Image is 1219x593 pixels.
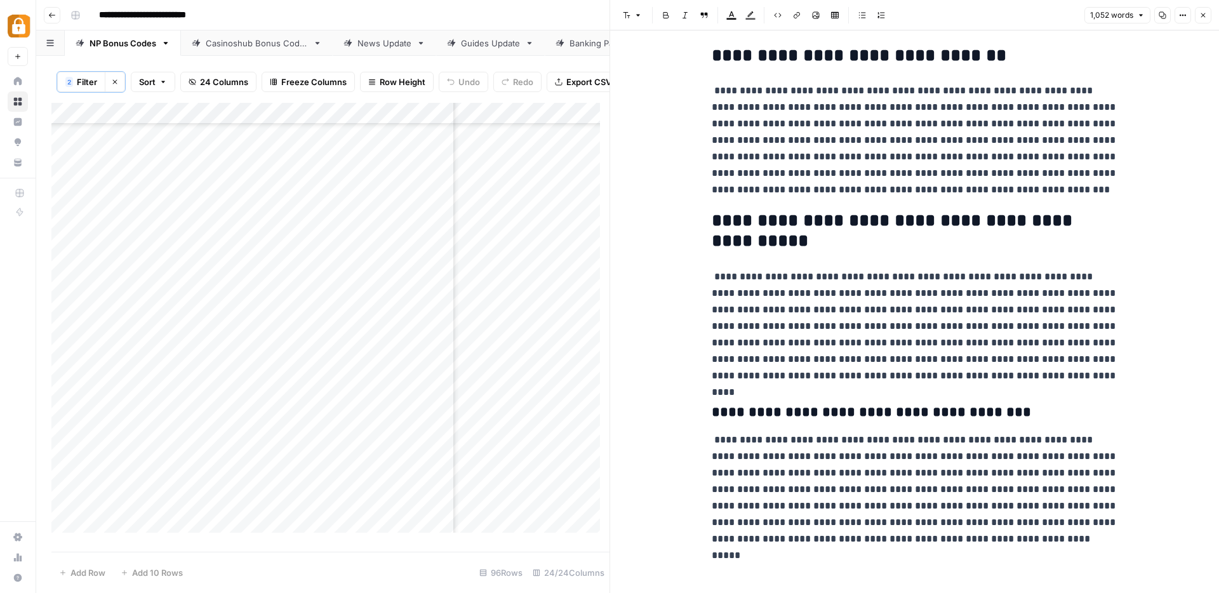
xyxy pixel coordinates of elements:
[139,76,156,88] span: Sort
[131,72,175,92] button: Sort
[513,76,533,88] span: Redo
[67,77,71,87] span: 2
[461,37,520,50] div: Guides Update
[1090,10,1133,21] span: 1,052 words
[8,112,28,132] a: Insights
[8,71,28,91] a: Home
[547,72,620,92] button: Export CSV
[8,15,30,37] img: Adzz Logo
[566,76,611,88] span: Export CSV
[65,77,73,87] div: 2
[262,72,355,92] button: Freeze Columns
[113,563,190,583] button: Add 10 Rows
[8,132,28,152] a: Opportunities
[70,566,105,579] span: Add Row
[200,76,248,88] span: 24 Columns
[90,37,156,50] div: NP Bonus Codes
[8,568,28,588] button: Help + Support
[380,76,425,88] span: Row Height
[545,30,683,56] a: Banking Pages Update
[570,37,658,50] div: Banking Pages Update
[65,30,181,56] a: NP Bonus Codes
[8,152,28,173] a: Your Data
[493,72,542,92] button: Redo
[8,547,28,568] a: Usage
[436,30,545,56] a: Guides Update
[51,563,113,583] button: Add Row
[360,72,434,92] button: Row Height
[57,72,105,92] button: 2Filter
[132,566,183,579] span: Add 10 Rows
[77,76,97,88] span: Filter
[8,10,28,42] button: Workspace: Adzz
[181,30,333,56] a: Casinoshub Bonus Codes
[180,72,256,92] button: 24 Columns
[474,563,528,583] div: 96 Rows
[458,76,480,88] span: Undo
[528,563,609,583] div: 24/24 Columns
[1084,7,1150,23] button: 1,052 words
[439,72,488,92] button: Undo
[281,76,347,88] span: Freeze Columns
[8,527,28,547] a: Settings
[206,37,308,50] div: Casinoshub Bonus Codes
[357,37,411,50] div: News Update
[333,30,436,56] a: News Update
[8,91,28,112] a: Browse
